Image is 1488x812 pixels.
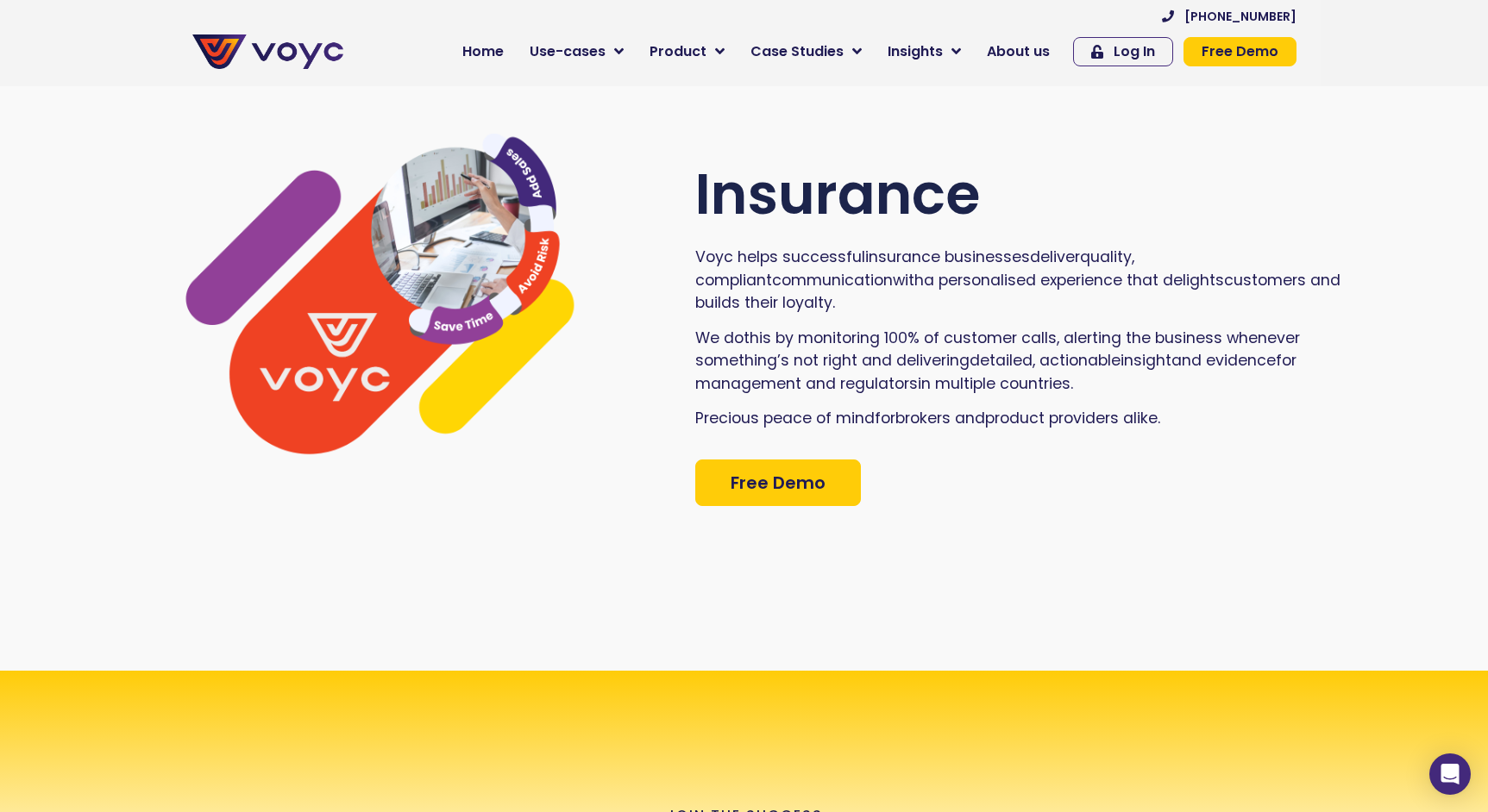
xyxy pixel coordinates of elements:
span: for [875,408,895,428]
img: voyc-full-logo [192,34,343,69]
span: customer [1224,270,1297,290]
span: with [893,270,924,290]
span: Free Demo [1202,45,1278,59]
span: . [832,292,835,313]
a: Insights [875,34,974,69]
h2: Insurance [695,161,1358,228]
span: product provider [985,408,1110,428]
span: We do [695,328,744,348]
span: communication [772,270,893,290]
span: Case Studies [750,41,844,62]
span: that delights [1127,270,1224,290]
a: Free Demo [1183,37,1297,66]
span: insurance business [865,247,1012,267]
span: all [1031,328,1048,348]
span: Home [462,41,504,62]
a: Free Demo [695,459,861,506]
div: Open Intercom Messenger [1429,753,1471,795]
a: Home [449,34,517,69]
span: brokers and [895,408,985,428]
span: recious peace of mind [704,408,875,428]
span: Use-cases [530,41,606,62]
a: About us [974,34,1063,69]
span: in multiple countries. [918,373,1073,394]
span: Voyc helps successful [695,247,865,267]
a: Product [637,34,738,69]
span: deliver [1030,247,1080,267]
span: for management and regulator [695,350,1297,393]
a: [PHONE_NUMBER] [1162,10,1297,22]
span: Insights [888,41,943,62]
span: ering [932,350,970,371]
span: detailed, actionable [970,350,1121,371]
span: , compliant [695,247,1134,290]
span: [PHONE_NUMBER] [1184,10,1297,22]
span: a personalised experience [924,270,1122,290]
span: s alike. [1110,408,1160,428]
a: Use-cases [517,34,637,69]
a: Case Studies [738,34,875,69]
span: and evidence [1171,350,1276,371]
a: Log In [1073,37,1173,66]
span: Product [650,41,706,62]
span: es [1012,247,1030,267]
span: Free Demo [731,474,826,491]
span: Log In [1114,45,1155,59]
span: s [909,373,918,394]
span: this by monitoring 100% of customer c [744,328,1031,348]
span: About us [987,41,1050,62]
span: insight [1121,350,1171,371]
span: P [695,408,704,428]
span: quality [1080,247,1132,267]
